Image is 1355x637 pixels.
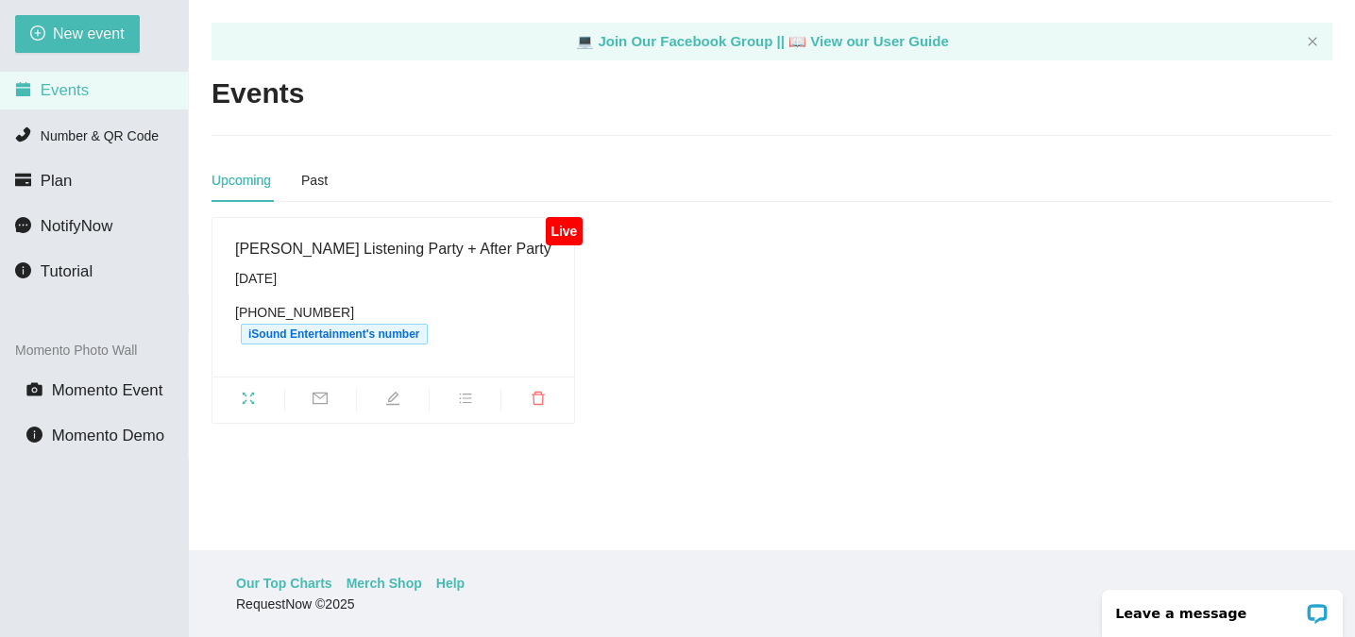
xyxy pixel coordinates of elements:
span: Number & QR Code [41,128,159,143]
span: close [1307,36,1318,47]
span: laptop [788,33,806,49]
span: message [15,217,31,233]
span: iSound Entertainment's number [241,324,428,344]
span: laptop [576,33,594,49]
span: calendar [15,81,31,97]
span: delete [501,391,574,411]
div: Live [546,217,583,245]
div: Upcoming [212,170,271,191]
span: credit-card [15,172,31,188]
iframe: LiveChat chat widget [1090,578,1355,637]
span: edit [357,391,429,411]
span: info-circle [15,262,31,278]
span: info-circle [26,427,42,443]
span: Plan [41,172,73,190]
a: laptop Join Our Facebook Group || [576,33,788,49]
span: Tutorial [41,262,93,280]
div: [PERSON_NAME] Listening Party + After Party [235,237,551,260]
button: close [1307,36,1318,48]
span: camera [26,381,42,397]
div: [PHONE_NUMBER] [235,302,551,344]
span: phone [15,126,31,142]
div: RequestNow © 2025 [236,594,1303,614]
span: Momento Demo [52,427,164,444]
span: NotifyNow [41,217,112,235]
a: Our Top Charts [236,573,332,594]
div: [DATE] [235,268,551,289]
span: plus-circle [30,25,45,43]
button: plus-circleNew event [15,15,140,53]
span: Events [41,81,89,99]
span: fullscreen [212,391,284,411]
span: mail [285,391,357,411]
span: New event [53,22,125,45]
a: Help [436,573,465,594]
span: bars [430,391,501,411]
h2: Events [212,75,304,113]
a: laptop View our User Guide [788,33,949,49]
span: Momento Event [52,381,163,399]
div: Past [301,170,328,191]
a: Merch Shop [347,573,422,594]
